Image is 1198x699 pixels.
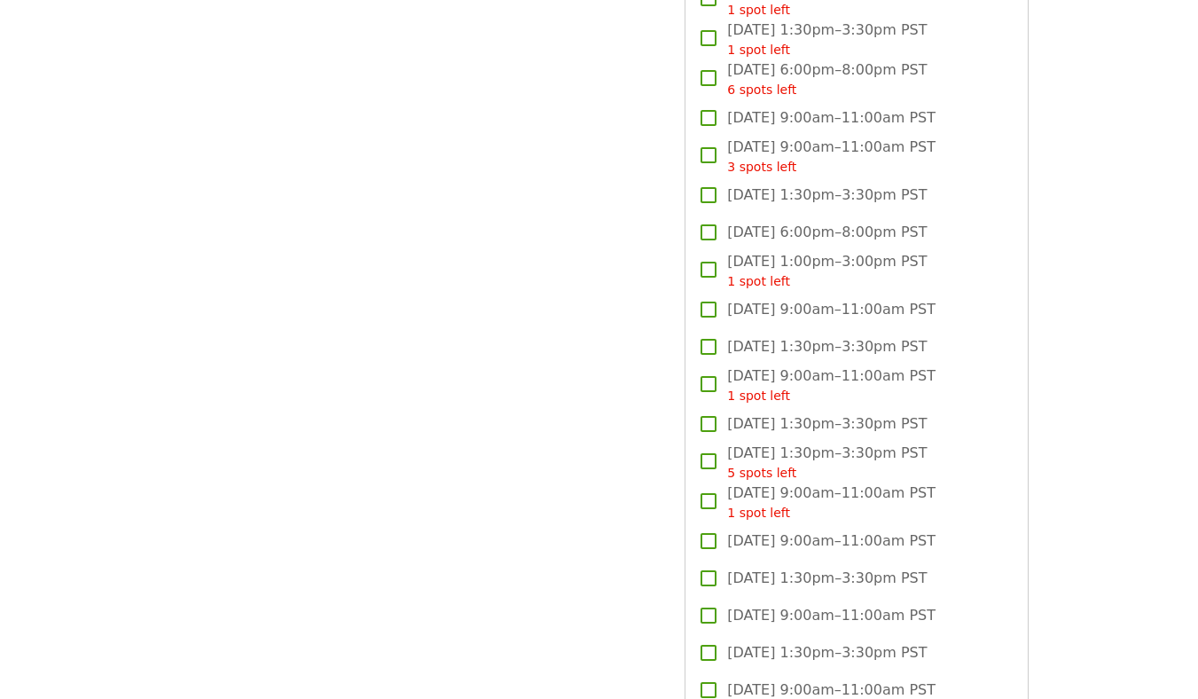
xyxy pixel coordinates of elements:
[727,642,927,664] span: [DATE] 1:30pm–3:30pm PST
[727,185,927,206] span: [DATE] 1:30pm–3:30pm PST
[727,413,927,435] span: [DATE] 1:30pm–3:30pm PST
[727,443,927,483] span: [DATE] 1:30pm–3:30pm PST
[727,274,790,288] span: 1 spot left
[727,82,796,97] span: 6 spots left
[727,43,790,57] span: 1 spot left
[727,251,927,291] span: [DATE] 1:00pm–3:00pm PST
[727,3,790,17] span: 1 spot left
[727,483,936,522] span: [DATE] 9:00am–11:00am PST
[727,365,936,405] span: [DATE] 9:00am–11:00am PST
[727,107,936,129] span: [DATE] 9:00am–11:00am PST
[727,137,936,177] span: [DATE] 9:00am–11:00am PST
[727,605,936,626] span: [DATE] 9:00am–11:00am PST
[727,59,927,99] span: [DATE] 6:00pm–8:00pm PST
[727,506,790,520] span: 1 spot left
[727,160,796,174] span: 3 spots left
[727,389,790,403] span: 1 spot left
[727,466,796,480] span: 5 spots left
[727,20,927,59] span: [DATE] 1:30pm–3:30pm PST
[727,222,927,243] span: [DATE] 6:00pm–8:00pm PST
[727,530,936,552] span: [DATE] 9:00am–11:00am PST
[727,568,927,589] span: [DATE] 1:30pm–3:30pm PST
[727,299,936,320] span: [DATE] 9:00am–11:00am PST
[727,336,927,357] span: [DATE] 1:30pm–3:30pm PST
